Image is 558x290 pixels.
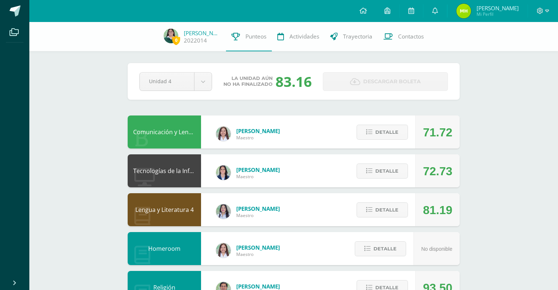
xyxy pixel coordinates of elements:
[398,33,424,40] span: Contactos
[245,33,266,40] span: Punteos
[236,173,280,180] span: Maestro
[373,242,397,256] span: Detalle
[128,232,201,265] div: Homeroom
[363,73,421,91] span: Descargar boleta
[184,29,220,37] a: [PERSON_NAME]
[276,72,312,91] div: 83.16
[477,11,519,17] span: Mi Perfil
[216,126,231,141] img: acecb51a315cac2de2e3deefdb732c9f.png
[423,155,452,188] div: 72.73
[357,125,408,140] button: Detalle
[357,202,408,217] button: Detalle
[423,194,452,227] div: 81.19
[164,29,178,43] img: 3e3fd6e5ab412e34de53ec92eb8dbd43.png
[236,251,280,257] span: Maestro
[149,73,185,90] span: Unidad 4
[355,241,406,256] button: Detalle
[216,204,231,219] img: df6a3bad71d85cf97c4a6d1acf904499.png
[357,164,408,179] button: Detalle
[423,116,452,149] div: 71.72
[272,22,325,51] a: Actividades
[343,33,372,40] span: Trayectoria
[456,4,471,18] img: 8cfee9302e94c67f695fad48b611364c.png
[236,283,280,290] span: [PERSON_NAME]
[128,115,201,148] div: Comunicación y Lenguaje L3 Inglés 4
[223,76,273,87] span: La unidad aún no ha finalizado
[128,154,201,187] div: Tecnologías de la Información y la Comunicación 4
[236,135,280,141] span: Maestro
[477,4,519,12] span: [PERSON_NAME]
[378,22,429,51] a: Contactos
[128,193,201,226] div: Lengua y Literatura 4
[289,33,319,40] span: Actividades
[226,22,272,51] a: Punteos
[421,246,452,252] span: No disponible
[236,212,280,219] span: Maestro
[216,243,231,258] img: acecb51a315cac2de2e3deefdb732c9f.png
[236,244,280,251] span: [PERSON_NAME]
[236,166,280,173] span: [PERSON_NAME]
[172,36,180,45] span: 0
[184,37,207,44] a: 2022014
[325,22,378,51] a: Trayectoria
[140,73,212,91] a: Unidad 4
[236,205,280,212] span: [PERSON_NAME]
[375,203,398,217] span: Detalle
[236,127,280,135] span: [PERSON_NAME]
[375,125,398,139] span: Detalle
[216,165,231,180] img: 7489ccb779e23ff9f2c3e89c21f82ed0.png
[375,164,398,178] span: Detalle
